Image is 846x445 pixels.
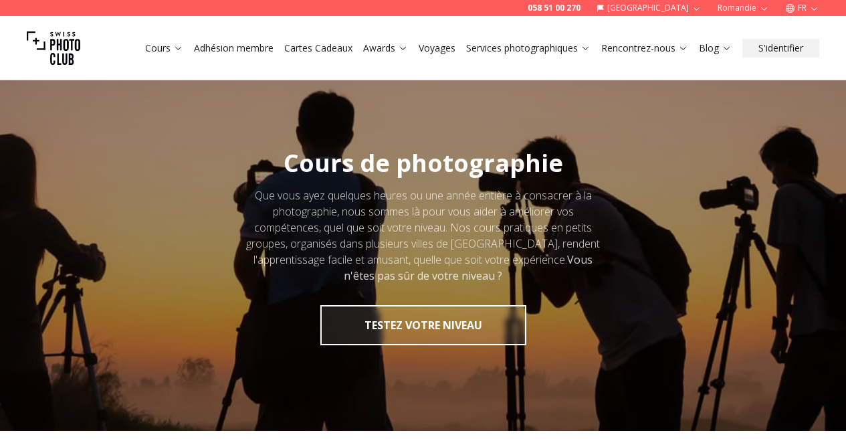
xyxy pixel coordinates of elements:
[320,305,526,345] button: TESTEZ VOTRE NIVEAU
[241,187,605,284] div: Que vous ayez quelques heures ou une année entière à consacrer à la photographie, nous sommes là ...
[363,41,408,55] a: Awards
[419,41,455,55] a: Voyages
[189,39,279,58] button: Adhésion membre
[528,3,580,13] a: 058 51 00 270
[284,41,352,55] a: Cartes Cadeaux
[194,41,274,55] a: Adhésion membre
[742,39,819,58] button: S'identifier
[284,147,563,179] span: Cours de photographie
[145,41,183,55] a: Cours
[358,39,413,58] button: Awards
[466,41,591,55] a: Services photographiques
[596,39,694,58] button: Rencontrez-nous
[27,21,80,75] img: Swiss photo club
[694,39,737,58] button: Blog
[699,41,732,55] a: Blog
[140,39,189,58] button: Cours
[279,39,358,58] button: Cartes Cadeaux
[461,39,596,58] button: Services photographiques
[601,41,688,55] a: Rencontrez-nous
[413,39,461,58] button: Voyages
